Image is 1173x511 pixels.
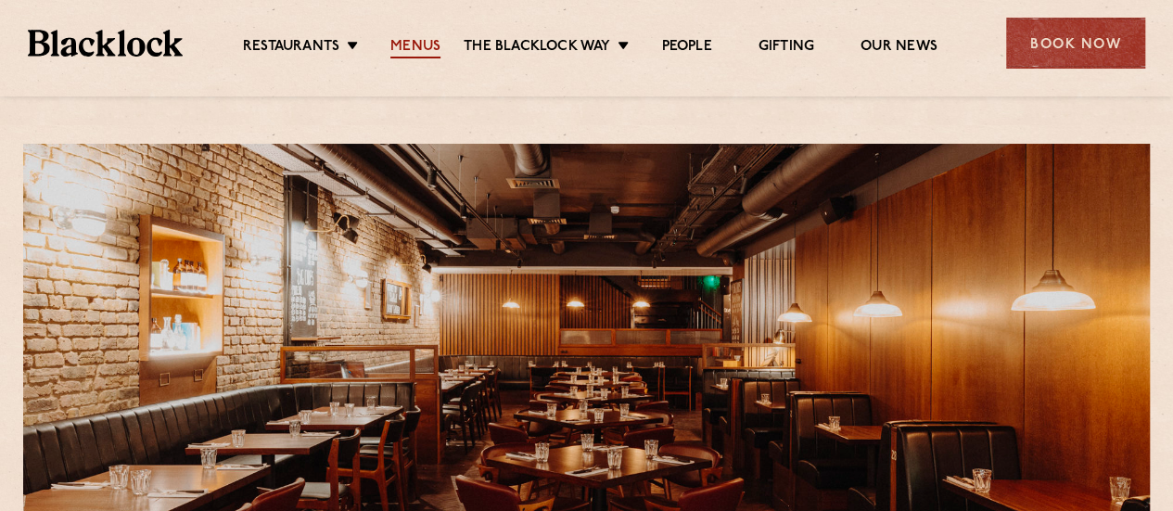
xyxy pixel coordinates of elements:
[464,38,610,58] a: The Blacklock Way
[861,38,937,58] a: Our News
[28,30,183,56] img: BL_Textured_Logo-footer-cropped.svg
[1006,18,1145,69] div: Book Now
[661,38,711,58] a: People
[390,38,440,58] a: Menus
[759,38,814,58] a: Gifting
[243,38,339,58] a: Restaurants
